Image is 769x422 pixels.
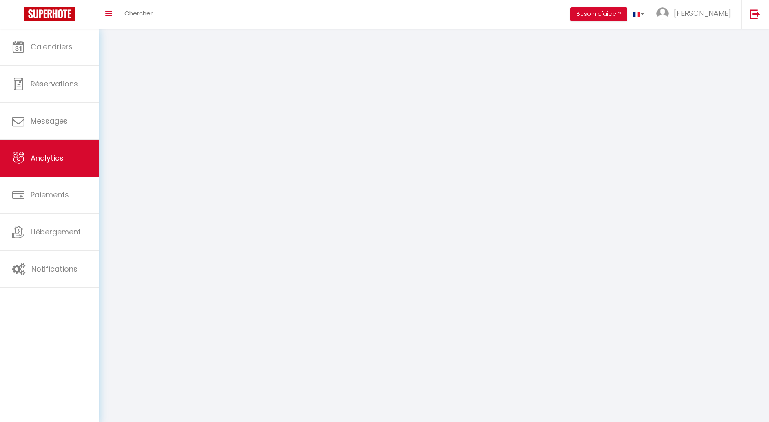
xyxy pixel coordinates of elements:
[31,153,64,163] span: Analytics
[31,116,68,126] span: Messages
[31,190,69,200] span: Paiements
[570,7,627,21] button: Besoin d'aide ?
[750,9,760,19] img: logout
[674,8,731,18] span: [PERSON_NAME]
[31,42,73,52] span: Calendriers
[31,79,78,89] span: Réservations
[24,7,75,21] img: Super Booking
[31,264,78,274] span: Notifications
[124,9,153,18] span: Chercher
[656,7,669,20] img: ...
[31,227,81,237] span: Hébergement
[7,3,31,28] button: Ouvrir le widget de chat LiveChat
